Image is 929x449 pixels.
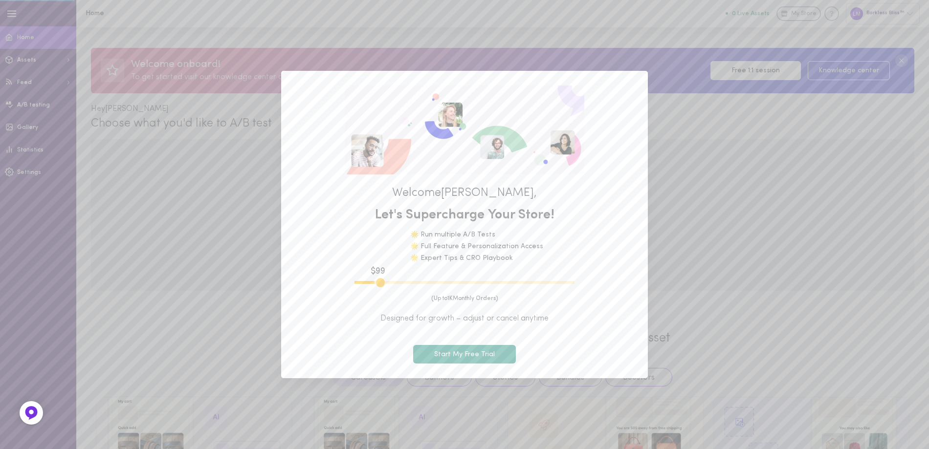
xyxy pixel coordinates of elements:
div: 🌟 Full Feature & Personalization Access [410,243,543,250]
span: $ 99 [371,265,385,278]
img: Feedback Button [24,406,39,420]
button: Start My Free Trial [413,345,516,364]
span: Let's Supercharge Your Store! [296,206,633,225]
div: 🌟 Run multiple A/B Tests [410,232,543,238]
span: Designed for growth – adjust or cancel anytime [296,313,633,324]
span: (Up to 1K Monthly Orders) [296,295,633,303]
span: Welcome [PERSON_NAME] , [296,187,633,199]
div: 🌟 Expert Tips & CRO Playbook [410,255,543,262]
